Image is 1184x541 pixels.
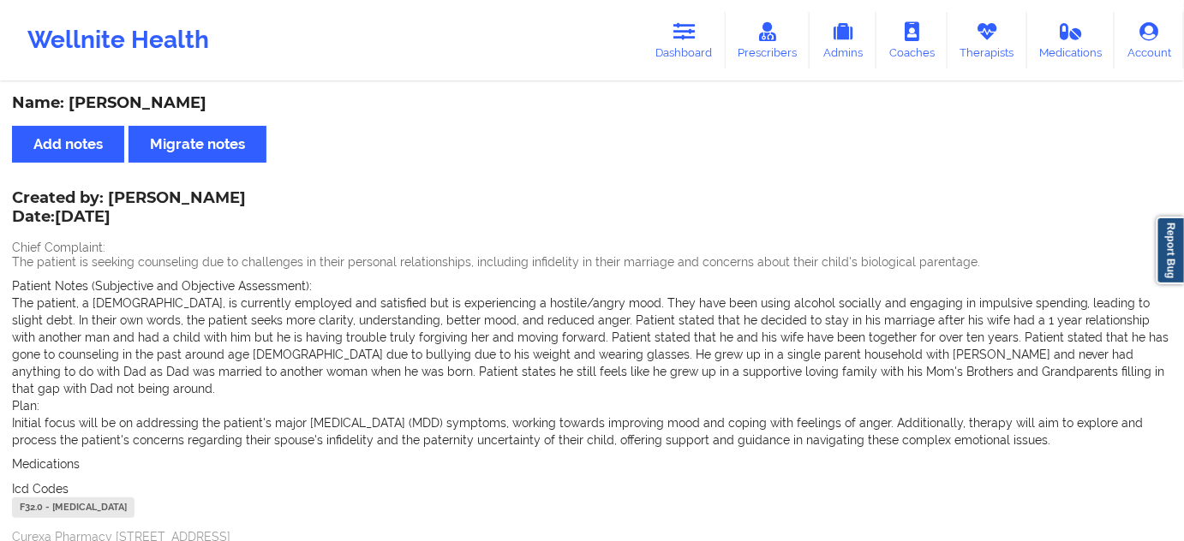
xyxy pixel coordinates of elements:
[12,482,69,496] span: Icd Codes
[12,126,124,163] button: Add notes
[948,12,1027,68] a: Therapists
[12,457,80,471] span: Medications
[810,12,876,68] a: Admins
[12,279,312,293] span: Patient Notes (Subjective and Objective Assessment):
[876,12,948,68] a: Coaches
[1027,12,1115,68] a: Medications
[12,253,1172,270] p: The patient is seeking counseling due to challenges in their personal relationships, including in...
[1157,217,1184,284] a: Report Bug
[726,12,810,68] a: Prescribers
[129,126,266,163] button: Migrate notes
[12,241,105,254] span: Chief Complaint:
[12,189,246,229] div: Created by: [PERSON_NAME]
[1115,12,1184,68] a: Account
[12,399,39,413] span: Plan:
[12,414,1172,449] p: Initial focus will be on addressing the patient's major [MEDICAL_DATA] (MDD) symptoms, working to...
[12,294,1172,397] p: The patient, a [DEMOGRAPHIC_DATA], is currently employed and satisfied but is experiencing a host...
[643,12,726,68] a: Dashboard
[12,497,135,518] div: F32.0 - [MEDICAL_DATA]
[12,93,1172,113] div: Name: [PERSON_NAME]
[12,206,246,229] p: Date: [DATE]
